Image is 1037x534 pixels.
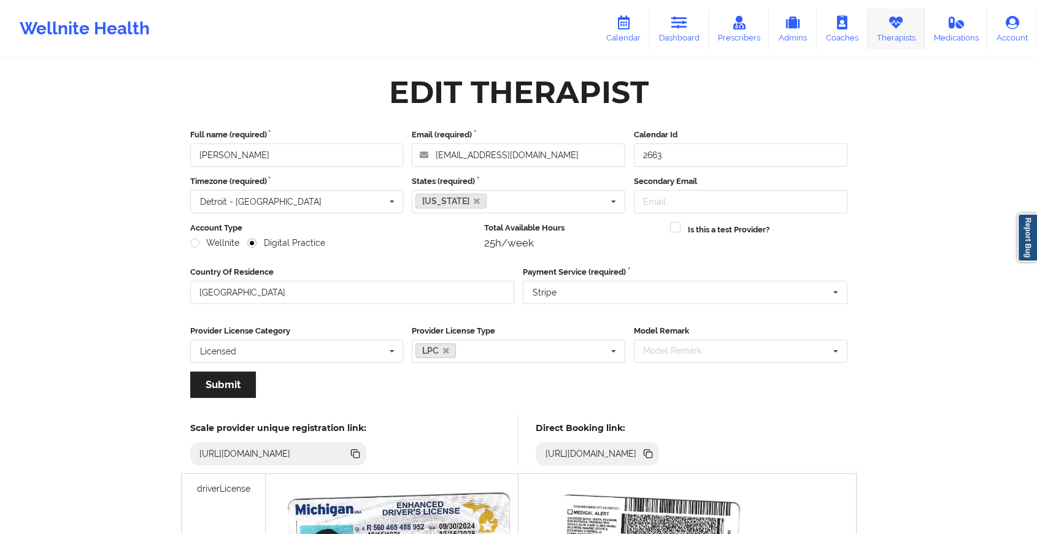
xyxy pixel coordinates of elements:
[533,288,557,297] div: Stripe
[634,129,847,141] label: Calendar Id
[769,9,817,49] a: Admins
[634,175,847,188] label: Secondary Email
[1017,213,1037,262] a: Report Bug
[650,9,709,49] a: Dashboard
[190,266,515,278] label: Country Of Residence
[709,9,769,49] a: Prescribers
[688,224,769,236] label: Is this a test Provider?
[634,325,847,337] label: Model Remark
[536,422,659,433] h5: Direct Booking link:
[190,238,239,248] label: Wellnite
[523,266,847,278] label: Payment Service (required)
[634,190,847,213] input: Email
[540,448,641,460] div: [URL][DOMAIN_NAME]
[597,9,650,49] a: Calendar
[412,175,625,188] label: States (required)
[415,343,456,358] a: LPC
[190,325,404,337] label: Provider License Category
[987,9,1037,49] a: Account
[190,129,404,141] label: Full name (required)
[415,194,487,208] a: [US_STATE]
[190,143,404,167] input: Full name
[190,222,476,234] label: Account Type
[389,73,649,112] div: Edit Therapist
[484,237,661,249] div: 25h/week
[200,347,236,356] div: Licensed
[190,372,256,398] button: Submit
[412,129,625,141] label: Email (required)
[925,9,988,49] a: Medications
[817,9,868,49] a: Coaches
[200,197,322,206] div: Detroit - [GEOGRAPHIC_DATA]
[190,175,404,188] label: Timezone (required)
[640,344,719,358] div: Model Remark
[634,143,847,167] input: Calendar Id
[247,238,325,248] label: Digital Practice
[412,143,625,167] input: Email address
[190,422,366,433] h5: Scale provider unique registration link:
[195,448,296,460] div: [URL][DOMAIN_NAME]
[412,325,625,337] label: Provider License Type
[484,222,661,234] label: Total Available Hours
[868,9,925,49] a: Therapists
